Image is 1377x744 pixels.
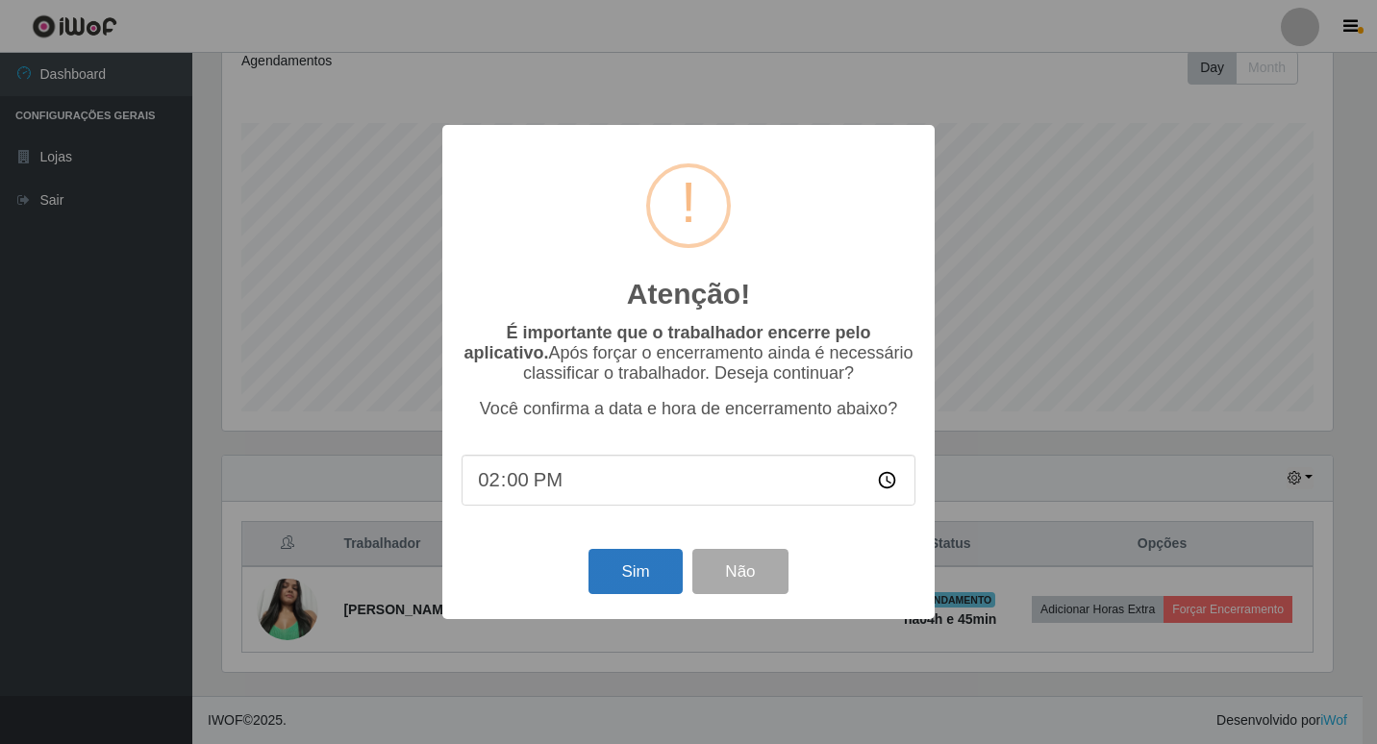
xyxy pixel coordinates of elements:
h2: Atenção! [627,277,750,311]
p: Você confirma a data e hora de encerramento abaixo? [462,399,915,419]
button: Não [692,549,788,594]
button: Sim [588,549,682,594]
p: Após forçar o encerramento ainda é necessário classificar o trabalhador. Deseja continuar? [462,323,915,384]
b: É importante que o trabalhador encerre pelo aplicativo. [463,323,870,362]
